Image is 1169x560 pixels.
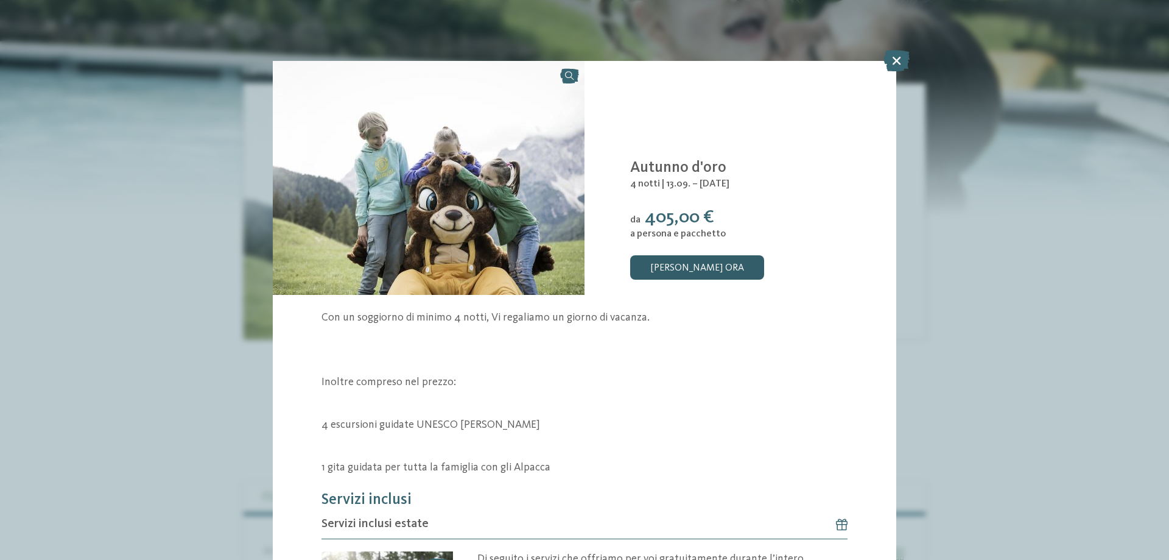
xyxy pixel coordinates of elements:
span: Servizi inclusi [321,492,412,508]
span: a persona e pacchetto [630,229,726,239]
p: Con un soggiorno di minimo 4 notti, Vi regaliamo un giorno di vacanza. [321,310,848,325]
span: 405,00 € [645,208,714,227]
span: 4 notti [630,179,660,189]
p: 4 escursioni guidate UNESCO [PERSON_NAME] [321,417,848,433]
span: da [630,215,641,225]
span: | 13.09. – [DATE] [661,179,729,189]
img: Autunno d'oro [273,61,584,295]
a: [PERSON_NAME] ora [630,255,764,280]
span: Autunno d'oro [630,160,726,175]
p: Inoltre compreso nel prezzo: [321,375,848,390]
span: Servizi inclusi estate [321,516,429,533]
p: 1 gita guidata per tutta la famiglia con gli Alpacca [321,460,848,475]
